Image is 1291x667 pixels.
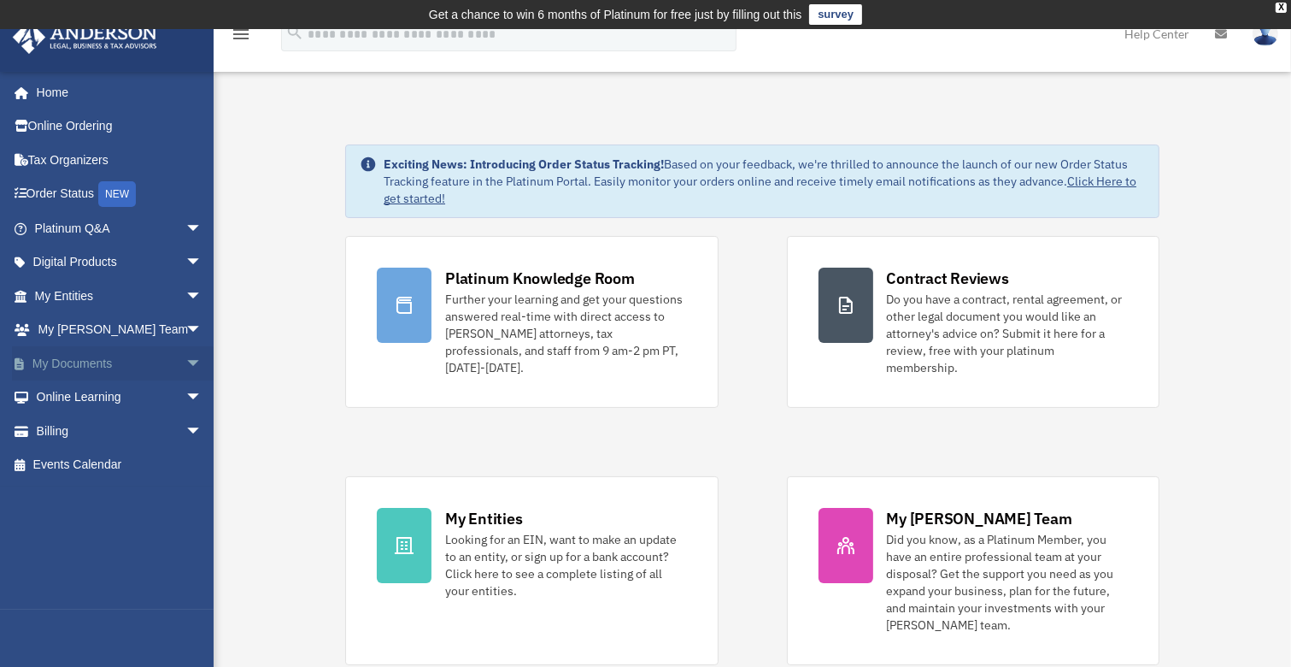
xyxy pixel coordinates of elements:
span: arrow_drop_down [185,211,220,246]
img: User Pic [1253,21,1278,46]
a: Online Learningarrow_drop_down [12,381,228,415]
a: Order StatusNEW [12,177,228,212]
a: survey [809,4,862,25]
img: Anderson Advisors Platinum Portal [8,21,162,54]
a: Digital Productsarrow_drop_down [12,245,228,280]
div: Based on your feedback, we're thrilled to announce the launch of our new Order Status Tracking fe... [384,156,1145,207]
a: Tax Organizers [12,143,228,177]
div: My [PERSON_NAME] Team [887,508,1072,529]
div: Get a chance to win 6 months of Platinum for free just by filling out this [429,4,802,25]
div: Further your learning and get your questions answered real-time with direct access to [PERSON_NAM... [445,291,686,376]
a: Contract Reviews Do you have a contract, rental agreement, or other legal document you would like... [787,236,1159,408]
div: Did you know, as a Platinum Member, you have an entire professional team at your disposal? Get th... [887,531,1128,634]
a: Billingarrow_drop_down [12,414,228,448]
span: arrow_drop_down [185,279,220,314]
span: arrow_drop_down [185,313,220,348]
div: NEW [98,181,136,207]
span: arrow_drop_down [185,381,220,416]
a: My [PERSON_NAME] Team Did you know, as a Platinum Member, you have an entire professional team at... [787,476,1159,665]
div: Platinum Knowledge Room [445,268,635,289]
strong: Exciting News: Introducing Order Status Tracking! [384,156,664,172]
i: search [285,23,304,42]
a: Events Calendar [12,448,228,482]
a: My Documentsarrow_drop_down [12,346,228,381]
a: Home [12,75,220,109]
a: My [PERSON_NAME] Teamarrow_drop_down [12,313,228,347]
a: menu [231,30,251,44]
a: My Entitiesarrow_drop_down [12,279,228,313]
div: close [1276,3,1287,13]
span: arrow_drop_down [185,414,220,449]
a: Online Ordering [12,109,228,144]
a: Platinum Q&Aarrow_drop_down [12,211,228,245]
span: arrow_drop_down [185,245,220,280]
a: Click Here to get started! [384,174,1136,206]
i: menu [231,24,251,44]
div: Do you have a contract, rental agreement, or other legal document you would like an attorney's ad... [887,291,1128,376]
div: Looking for an EIN, want to make an update to an entity, or sign up for a bank account? Click her... [445,531,686,599]
div: My Entities [445,508,522,529]
a: My Entities Looking for an EIN, want to make an update to an entity, or sign up for a bank accoun... [345,476,718,665]
a: Platinum Knowledge Room Further your learning and get your questions answered real-time with dire... [345,236,718,408]
div: Contract Reviews [887,268,1009,289]
span: arrow_drop_down [185,346,220,381]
